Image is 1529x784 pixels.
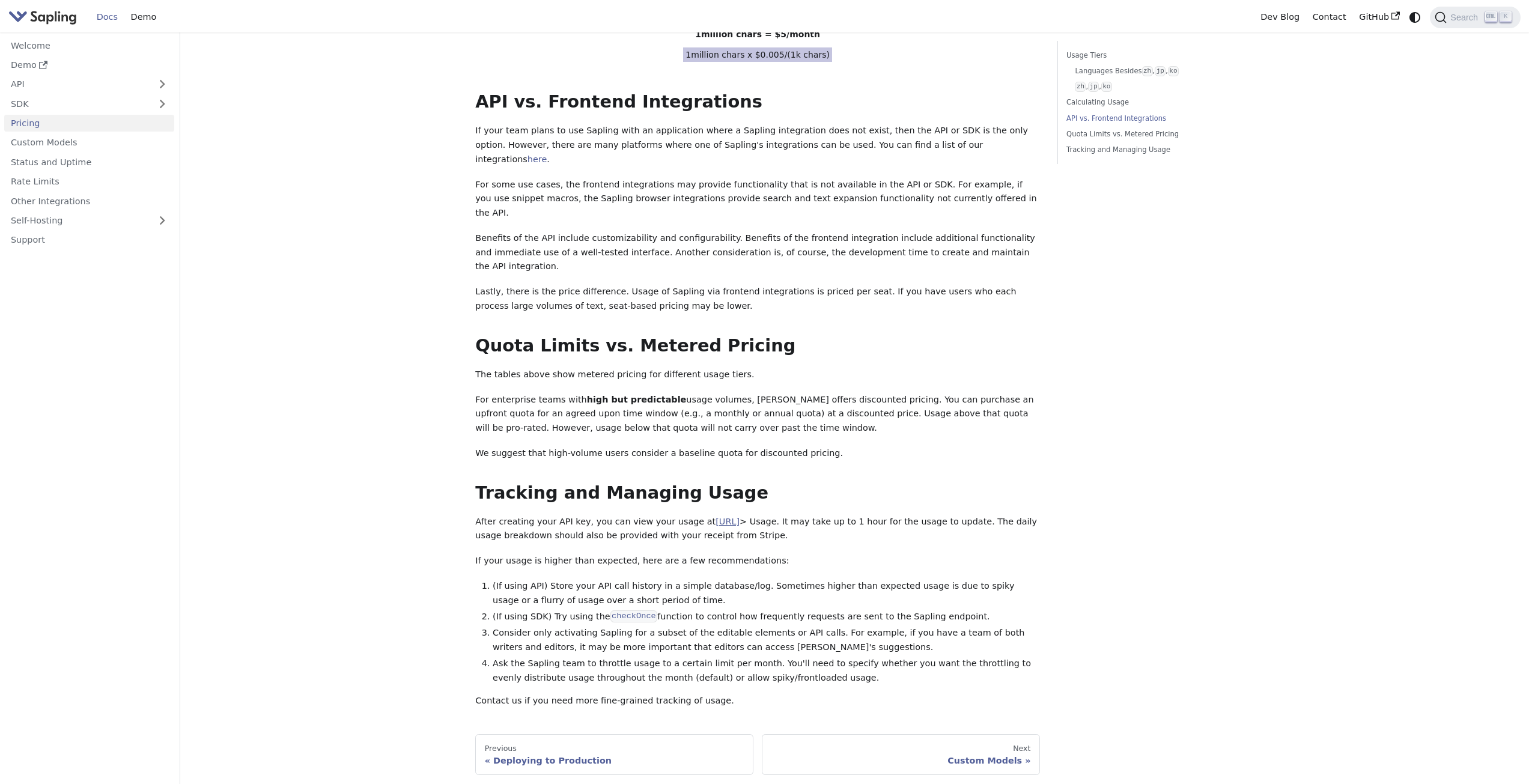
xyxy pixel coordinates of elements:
[150,95,174,112] button: Expand sidebar category 'SDK'
[1155,66,1166,76] code: jp
[475,91,1040,113] h2: API vs. Frontend Integrations
[475,482,1040,504] h2: Tracking and Managing Usage
[771,755,1031,766] div: Custom Models
[475,368,1040,382] p: The tables above show metered pricing for different usage tiers.
[1075,65,1225,77] a: Languages Besideszh,jp,ko
[1066,129,1229,140] a: Quota Limits vs. Metered Pricing
[4,212,174,229] a: Self-Hosting
[4,37,174,54] a: Welcome
[1066,144,1229,156] a: Tracking and Managing Usage
[1075,82,1086,92] code: zh
[1406,8,1424,26] button: Switch between dark and light mode (currently system mode)
[695,29,820,39] span: 1 million chars = $ 5 /month
[1168,66,1179,76] code: ko
[1142,66,1153,76] code: zh
[4,115,174,132] a: Pricing
[4,192,174,210] a: Other Integrations
[90,8,124,26] a: Docs
[771,744,1031,753] div: Next
[475,124,1040,166] p: If your team plans to use Sapling with an application where a Sapling integration does not exist,...
[1447,13,1485,22] span: Search
[1075,81,1225,93] a: zh,jp,ko
[683,47,832,62] span: 1 million chars x $ 0.005 /(1k chars)
[475,694,1040,708] p: Contact us if you need more fine-grained tracking of usage.
[1066,97,1229,108] a: Calculating Usage
[1066,50,1229,61] a: Usage Tiers
[475,515,1040,544] p: After creating your API key, you can view your usage at > Usage. It may take up to 1 hour for the...
[4,76,150,93] a: API
[1430,7,1520,28] button: Search (Ctrl+K)
[8,8,77,26] img: Sapling.ai
[1088,82,1099,92] code: jp
[527,154,547,164] a: here
[475,335,1040,357] h2: Quota Limits vs. Metered Pricing
[716,517,740,526] a: [URL]
[124,8,163,26] a: Demo
[485,744,744,753] div: Previous
[475,178,1040,220] p: For some use cases, the frontend integrations may provide functionality that is not available in ...
[4,56,174,74] a: Demo
[1254,8,1306,26] a: Dev Blog
[475,554,1040,568] p: If your usage is higher than expected, here are a few recommendations:
[475,734,753,775] a: PreviousDeploying to Production
[485,755,744,766] div: Deploying to Production
[150,76,174,93] button: Expand sidebar category 'API'
[475,285,1040,314] p: Lastly, there is the price difference. Usage of Sapling via frontend integrations is priced per s...
[4,134,174,151] a: Custom Models
[610,612,658,621] a: checkOnce
[587,395,687,404] strong: high but predictable
[475,231,1040,274] p: Benefits of the API include customizability and configurability. Benefits of the frontend integra...
[8,8,81,26] a: Sapling.ai
[4,173,174,190] a: Rate Limits
[4,231,174,249] a: Support
[475,446,1040,461] p: We suggest that high-volume users consider a baseline quota for discounted pricing.
[610,610,658,622] code: checkOnce
[4,153,174,171] a: Status and Uptime
[1500,11,1512,22] kbd: K
[475,393,1040,436] p: For enterprise teams with usage volumes, [PERSON_NAME] offers discounted pricing. You can purchas...
[493,610,1040,624] li: (If using SDK) Try using the function to control how frequently requests are sent to the Sapling ...
[1352,8,1406,26] a: GitHub
[1066,113,1229,124] a: API vs. Frontend Integrations
[762,734,1040,775] a: NextCustom Models
[493,579,1040,608] li: (If using API) Store your API call history in a simple database/log. Sometimes higher than expect...
[1306,8,1353,26] a: Contact
[475,734,1040,775] nav: Docs pages
[493,657,1040,685] li: Ask the Sapling team to throttle usage to a certain limit per month. You'll need to specify wheth...
[1101,82,1112,92] code: ko
[4,95,150,112] a: SDK
[493,626,1040,655] li: Consider only activating Sapling for a subset of the editable elements or API calls. For example,...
